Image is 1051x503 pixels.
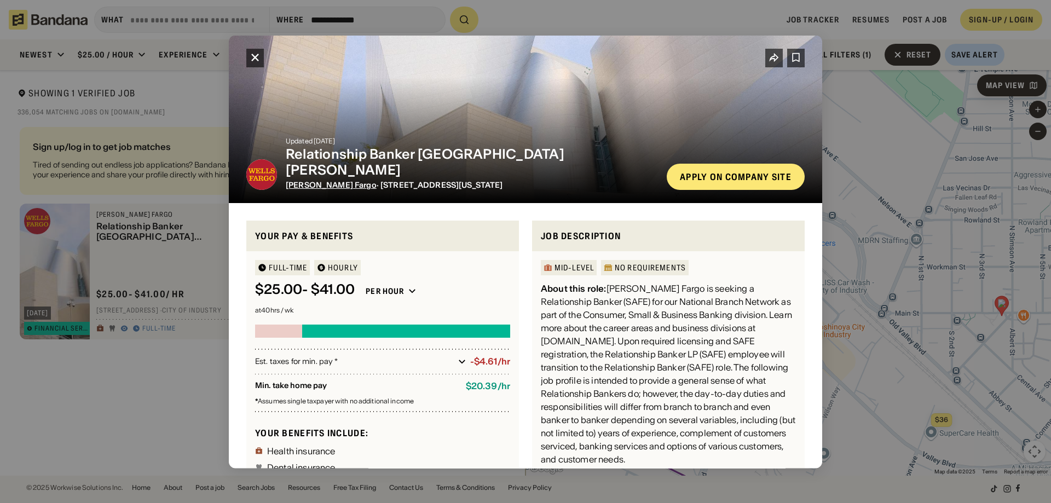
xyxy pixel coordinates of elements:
[255,381,457,391] div: Min. take home pay
[246,159,277,189] img: Wells Fargo logo
[541,283,607,294] div: About this role:
[267,446,336,455] div: Health insurance
[615,264,686,271] div: No Requirements
[328,264,358,271] div: HOURLY
[680,172,792,181] div: Apply on company site
[255,398,510,404] div: Assumes single taxpayer with no additional income
[255,282,355,298] div: $ 25.00 - $41.00
[255,229,510,242] div: Your pay & benefits
[286,147,658,178] div: Relationship Banker [GEOGRAPHIC_DATA][PERSON_NAME]
[269,264,307,271] div: Full-time
[255,427,510,438] div: Your benefits include:
[466,381,510,391] div: $ 20.39 / hr
[470,356,510,367] div: -$4.61/hr
[366,286,404,296] div: Per hour
[555,264,594,271] div: Mid-Level
[255,307,510,314] div: at 40 hrs / wk
[286,180,377,189] span: [PERSON_NAME] Fargo
[286,180,658,189] div: · [STREET_ADDRESS][US_STATE]
[541,229,796,242] div: Job Description
[541,282,796,466] div: [PERSON_NAME] Fargo is seeking a Relationship Banker (SAFE) for our National Branch Network as pa...
[286,138,658,144] div: Updated [DATE]
[255,356,454,367] div: Est. taxes for min. pay *
[267,462,336,471] div: Dental insurance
